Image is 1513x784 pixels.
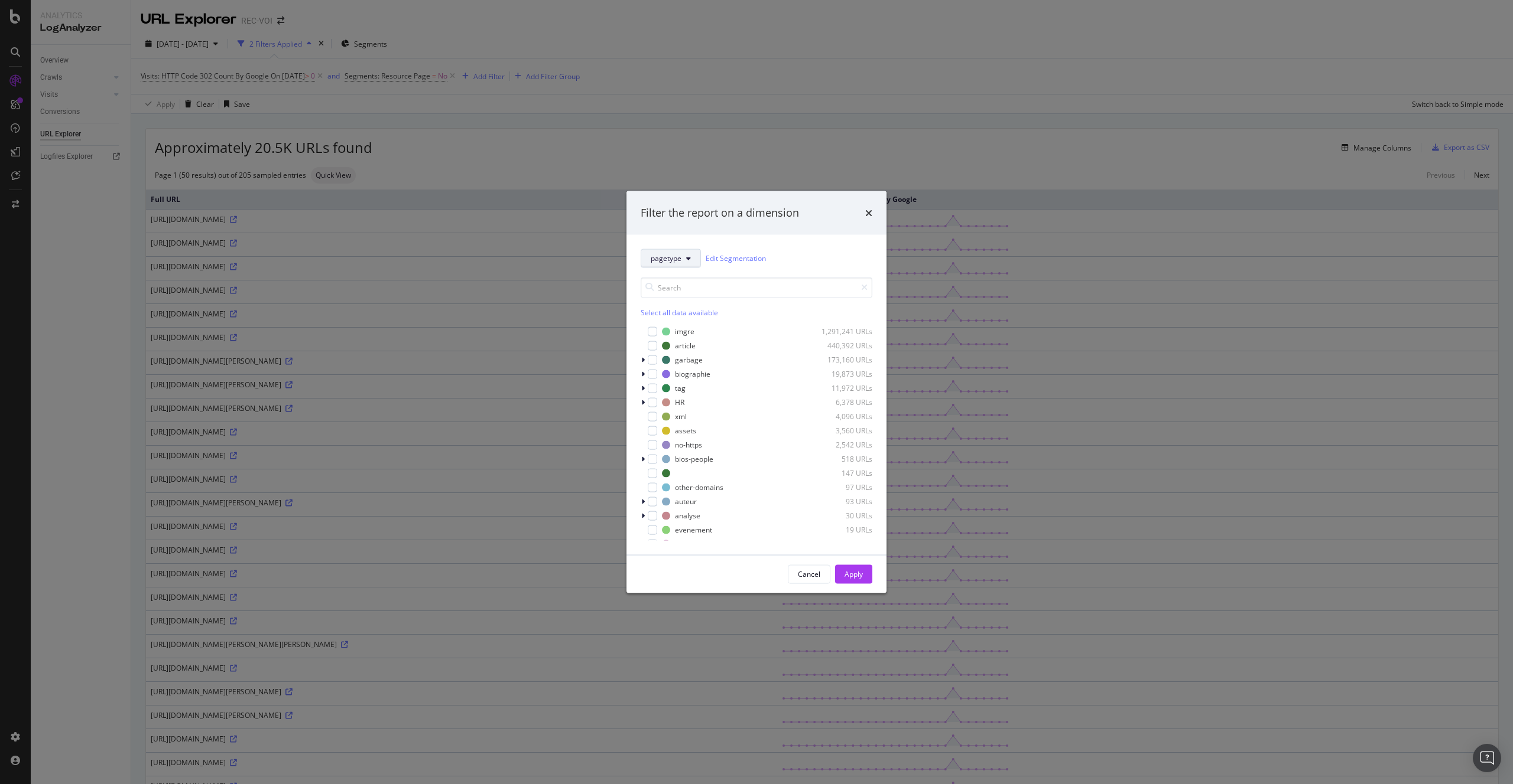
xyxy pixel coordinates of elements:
div: Filter the report on a dimension [641,205,799,221]
div: 4,096 URLs [814,411,872,422]
div: 440,392 URLs [814,341,872,351]
div: other-domains [675,482,723,492]
a: Edit Segmentation [706,252,766,264]
div: Select all data available [641,307,872,317]
div: modal [626,191,887,593]
div: auteur [675,496,697,507]
span: pagetype [651,253,681,263]
div: 2 URLs [814,539,872,549]
input: Search [641,277,872,298]
div: 3,560 URLs [814,426,872,436]
button: pagetype [641,249,701,267]
button: Cancel [788,564,830,583]
div: 518 URLs [814,454,872,464]
div: biographie [675,369,710,379]
div: 147 URLs [814,468,872,478]
div: 30 URLs [814,511,872,521]
div: HR [675,397,684,407]
div: 19 URLs [814,525,872,535]
div: 11,972 URLs [814,383,872,393]
div: no-https [675,440,702,450]
div: 173,160 URLs [814,355,872,365]
div: evenement [675,525,712,535]
div: times [865,205,872,221]
div: 97 URLs [814,482,872,492]
div: pages [675,539,695,549]
div: assets [675,426,696,436]
div: tag [675,383,686,393]
div: article [675,341,696,351]
div: xml [675,411,687,422]
button: Apply [835,564,872,583]
div: Apply [845,569,863,579]
div: 19,873 URLs [814,369,872,379]
div: Cancel [798,569,820,579]
div: bios-people [675,454,713,464]
div: 2,542 URLs [814,440,872,450]
div: 93 URLs [814,496,872,507]
div: 6,378 URLs [814,397,872,407]
div: Open Intercom Messenger [1473,744,1501,772]
div: analyse [675,511,700,521]
div: 1,291,241 URLs [814,326,872,337]
div: imgre [675,326,694,337]
div: garbage [675,355,703,365]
